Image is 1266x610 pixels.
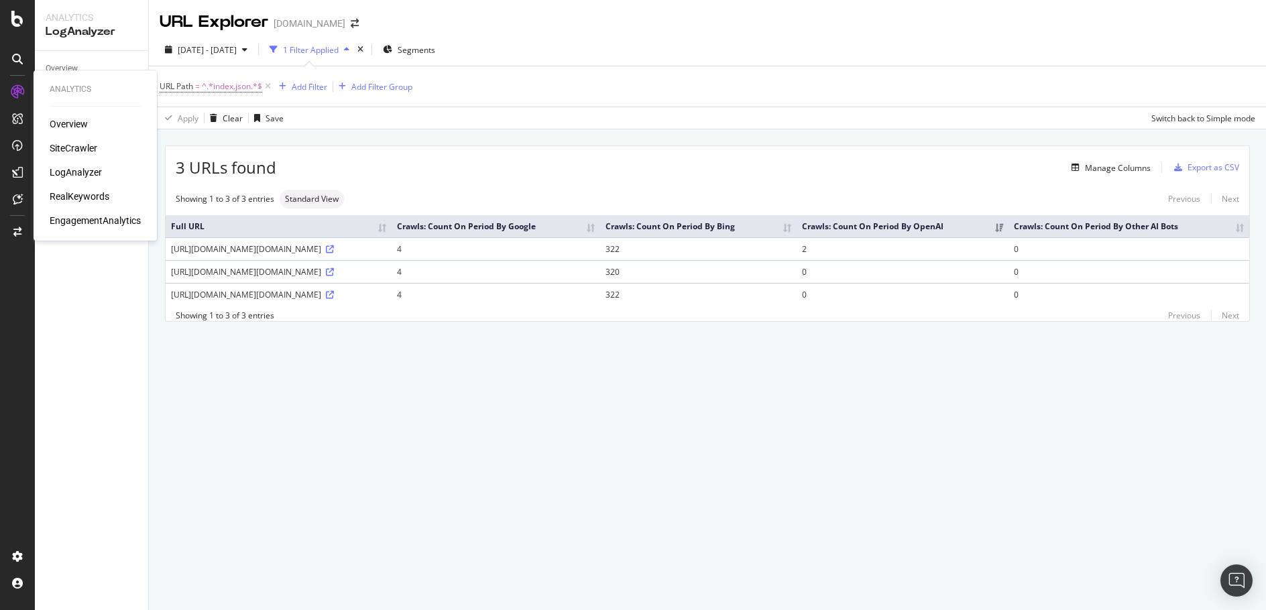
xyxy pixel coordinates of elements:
button: Manage Columns [1066,160,1151,176]
div: [URL][DOMAIN_NAME][DOMAIN_NAME] [171,266,386,278]
th: Crawls: Count On Period By Bing: activate to sort column ascending [600,215,797,237]
div: times [355,43,366,56]
div: Switch back to Simple mode [1151,113,1255,124]
td: 0 [797,260,1009,283]
td: 320 [600,260,797,283]
span: 3 URLs found [176,156,276,179]
div: Add Filter Group [351,81,412,93]
div: Manage Columns [1085,162,1151,174]
td: 2 [797,237,1009,260]
th: Full URL: activate to sort column ascending [166,215,392,237]
div: LogAnalyzer [46,24,137,40]
a: LogAnalyzer [50,166,102,179]
span: = [195,80,200,92]
div: Save [266,113,284,124]
div: Apply [178,113,198,124]
div: Showing 1 to 3 of 3 entries [176,310,274,321]
th: Crawls: Count On Period By OpenAI: activate to sort column ascending [797,215,1009,237]
div: Add Filter [292,81,327,93]
button: Segments [378,39,441,60]
div: 1 Filter Applied [283,44,339,56]
a: Overview [46,62,139,76]
td: 0 [1009,237,1249,260]
a: RealKeywords [50,190,109,203]
a: Overview [50,117,88,131]
div: Analytics [46,11,137,24]
div: Overview [46,62,78,76]
div: Analytics [50,84,141,95]
span: URL Path [160,80,193,92]
div: [DOMAIN_NAME] [274,17,345,30]
div: neutral label [280,190,344,208]
div: Showing 1 to 3 of 3 entries [176,193,274,204]
span: Segments [398,44,435,56]
td: 4 [392,260,600,283]
div: arrow-right-arrow-left [351,19,359,28]
td: 4 [392,283,600,306]
a: EngagementAnalytics [50,214,141,227]
div: URL Explorer [160,11,268,34]
button: Export as CSV [1169,157,1239,178]
button: Apply [160,107,198,129]
td: 0 [797,283,1009,306]
button: Clear [205,107,243,129]
td: 0 [1009,260,1249,283]
span: Standard View [285,195,339,203]
th: Crawls: Count On Period By Google: activate to sort column ascending [392,215,600,237]
th: Crawls: Count On Period By Other AI Bots: activate to sort column ascending [1009,215,1249,237]
button: Add Filter Group [333,78,412,95]
td: 322 [600,237,797,260]
div: Export as CSV [1188,162,1239,173]
button: 1 Filter Applied [264,39,355,60]
div: Clear [223,113,243,124]
div: [URL][DOMAIN_NAME][DOMAIN_NAME] [171,289,386,300]
td: 0 [1009,283,1249,306]
td: 4 [392,237,600,260]
td: 322 [600,283,797,306]
button: [DATE] - [DATE] [160,39,253,60]
button: Add Filter [274,78,327,95]
a: SiteCrawler [50,141,97,155]
div: Open Intercom Messenger [1220,564,1253,597]
button: Switch back to Simple mode [1146,107,1255,129]
span: ^.*index.json.*$ [202,77,262,96]
button: Save [249,107,284,129]
span: [DATE] - [DATE] [178,44,237,56]
div: [URL][DOMAIN_NAME][DOMAIN_NAME] [171,243,386,255]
